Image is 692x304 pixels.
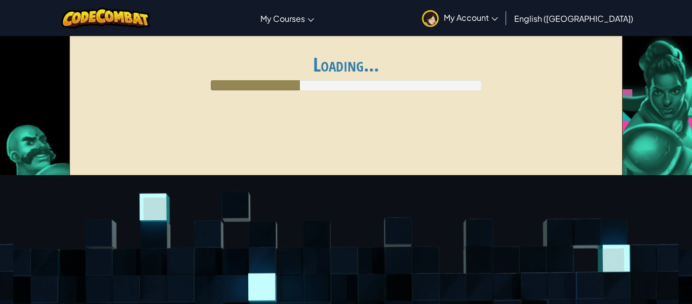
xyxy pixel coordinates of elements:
span: English ([GEOGRAPHIC_DATA]) [514,13,633,24]
a: My Courses [255,5,319,32]
img: CodeCombat logo [61,8,150,28]
a: English ([GEOGRAPHIC_DATA]) [509,5,638,32]
span: My Account [444,12,498,23]
a: My Account [417,2,503,34]
img: avatar [422,10,439,27]
h1: Loading... [76,54,617,75]
span: My Courses [260,13,305,24]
